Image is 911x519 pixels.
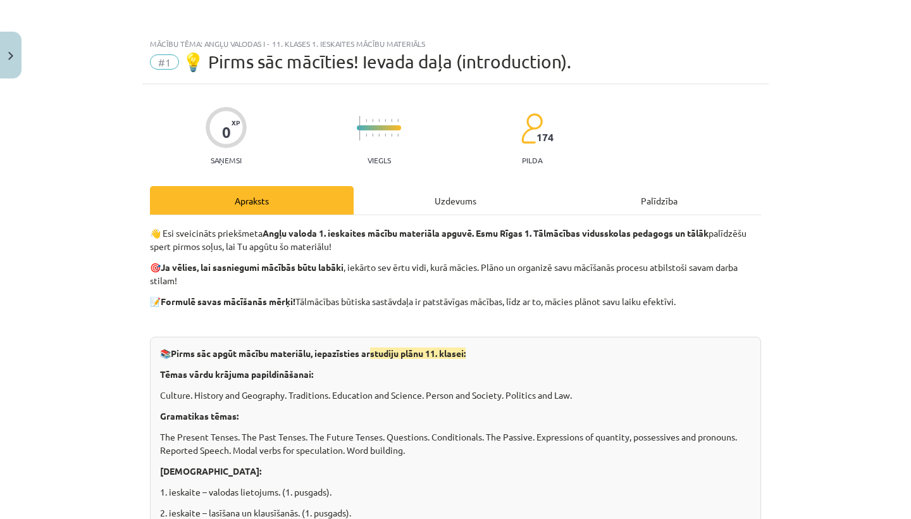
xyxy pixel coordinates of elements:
[397,119,399,122] img: icon-short-line-57e1e144782c952c97e751825c79c345078a6d821885a25fce030b3d8c18986b.svg
[391,134,392,137] img: icon-short-line-57e1e144782c952c97e751825c79c345078a6d821885a25fce030b3d8c18986b.svg
[171,347,466,359] strong: Pirms sāc apgūt mācību materiālu, iepazīsties ar
[366,119,367,122] img: icon-short-line-57e1e144782c952c97e751825c79c345078a6d821885a25fce030b3d8c18986b.svg
[368,156,391,165] p: Viegls
[182,51,571,72] span: 💡 Pirms sāc mācīties! Ievada daļa (introduction).
[160,389,751,402] p: Culture. History and Geography. Traditions. Education and Science. Person and Society. Politics a...
[160,485,751,499] p: 1. ieskaite – valodas lietojums. (1. pusgads).
[391,119,392,122] img: icon-short-line-57e1e144782c952c97e751825c79c345078a6d821885a25fce030b3d8c18986b.svg
[222,123,231,141] div: 0
[385,119,386,122] img: icon-short-line-57e1e144782c952c97e751825c79c345078a6d821885a25fce030b3d8c18986b.svg
[206,156,247,165] p: Saņemsi
[150,54,179,70] span: #1
[370,347,466,359] span: studiju plānu 11. klasei:
[160,347,751,360] p: 📚
[385,134,386,137] img: icon-short-line-57e1e144782c952c97e751825c79c345078a6d821885a25fce030b3d8c18986b.svg
[8,52,13,60] img: icon-close-lesson-0947bae3869378f0d4975bcd49f059093ad1ed9edebbc8119c70593378902aed.svg
[378,119,380,122] img: icon-short-line-57e1e144782c952c97e751825c79c345078a6d821885a25fce030b3d8c18986b.svg
[366,134,367,137] img: icon-short-line-57e1e144782c952c97e751825c79c345078a6d821885a25fce030b3d8c18986b.svg
[378,134,380,137] img: icon-short-line-57e1e144782c952c97e751825c79c345078a6d821885a25fce030b3d8c18986b.svg
[150,227,761,253] p: 👋 Esi sveicināts priekšmeta palīdzēšu spert pirmos soļus, lai Tu apgūtu šo materiālu!
[150,186,354,215] div: Apraksts
[161,261,344,273] strong: Ja vēlies, lai sasniegumi mācībās būtu labāki
[372,134,373,137] img: icon-short-line-57e1e144782c952c97e751825c79c345078a6d821885a25fce030b3d8c18986b.svg
[160,465,261,477] strong: [DEMOGRAPHIC_DATA]:
[160,430,751,457] p: The Present Tenses. The Past Tenses. The Future Tenses. Questions. Conditionals. The Passive. Exp...
[557,186,761,215] div: Palīdzība
[522,156,542,165] p: pilda
[150,295,761,308] p: 📝 Tālmācības būtiska sastāvdaļa ir patstāvīgas mācības, līdz ar to, mācies plānot savu laiku efek...
[359,116,361,141] img: icon-long-line-d9ea69661e0d244f92f715978eff75569469978d946b2353a9bb055b3ed8787d.svg
[263,227,709,239] strong: Angļu valoda 1. ieskaites mācību materiāla apguvē. Esmu Rīgas 1. Tālmācības vidusskolas pedagogs ...
[521,113,543,144] img: students-c634bb4e5e11cddfef0936a35e636f08e4e9abd3cc4e673bd6f9a4125e45ecb1.svg
[150,39,761,48] div: Mācību tēma: Angļu valodas i - 11. klases 1. ieskaites mācību materiāls
[232,119,240,126] span: XP
[160,410,239,422] strong: Gramatikas tēmas:
[397,134,399,137] img: icon-short-line-57e1e144782c952c97e751825c79c345078a6d821885a25fce030b3d8c18986b.svg
[354,186,557,215] div: Uzdevums
[161,296,295,307] strong: Formulē savas mācīšanās mērķi!
[372,119,373,122] img: icon-short-line-57e1e144782c952c97e751825c79c345078a6d821885a25fce030b3d8c18986b.svg
[536,132,554,143] span: 174
[160,368,313,380] strong: Tēmas vārdu krājuma papildināšanai:
[150,261,761,287] p: 🎯 , iekārto sev ērtu vidi, kurā mācies. Plāno un organizē savu mācīšanās procesu atbilstoši savam...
